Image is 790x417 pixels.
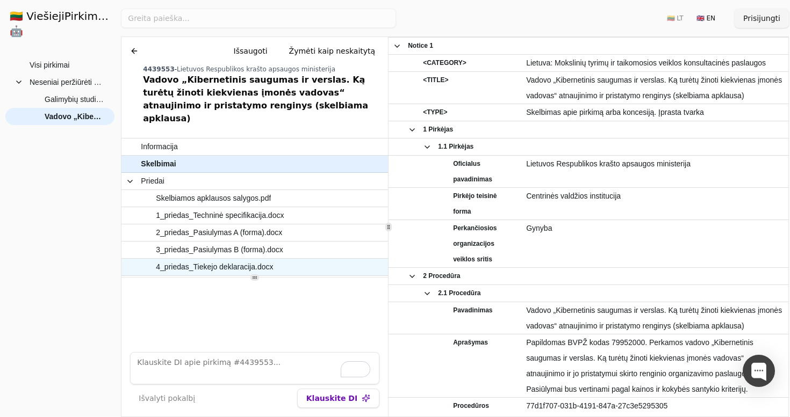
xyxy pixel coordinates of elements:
span: <TYPE> [423,105,447,120]
span: Vadovo „Kibernetinis saugumas ir verslas. Ką turėtų žinoti kiekvienas įmonės vadovas“ atnaujinimo... [526,72,784,104]
span: Skelbimai [141,156,176,172]
div: - [143,65,384,74]
span: Notice 1 [408,38,433,54]
span: Pavadinimas [453,303,492,318]
button: Žymėti kaip neskaitytą [281,41,384,61]
span: 4_priedas_Tiekejo deklaracija.docx [156,259,273,275]
span: Aprašymas [453,335,488,350]
span: Galimybių studijos dėl viešojo ir privataus sektoriaus bendradarbiavimo krypčių nustatymo ir kibe... [45,91,104,107]
span: Informacija [141,139,177,155]
strong: .AI [107,10,124,23]
span: 4439553 [143,65,174,73]
span: <TITLE> [423,72,448,88]
span: Priedai [141,173,164,189]
span: <CATEGORY> [423,55,466,71]
span: Papildomas BVPŽ kodas 79952000. Perkamos vadovo „Kibernetinis saugumas ir verslas. Ką turėtų žino... [526,335,784,397]
input: Greita paieška... [121,9,396,28]
span: Visi pirkimai [30,57,69,73]
span: Oficialus pavadinimas [453,156,516,187]
button: Prisijungti [735,9,789,28]
span: Lietuva: Mokslinių tyrimų ir taikomosios veiklos konsultacinės paslaugos [526,55,784,71]
span: Gynyba [526,221,784,236]
span: Skelbimas apie pirkimą arba koncesiją. Įprasta tvarka [526,105,784,120]
span: 1 Pirkėjas [423,122,453,137]
span: 77d1f707-031b-4191-847a-27c3e5295305 [526,398,784,414]
button: Klauskite DI [297,389,379,408]
span: Vadovo „Kibernetinis saugumas ir verslas. Ką turėtų žinoti kiekvienas įmonės vadovas“ atnaujinimo... [45,108,104,125]
span: Lietuvos Respublikos krašto apsaugos ministerija [526,156,784,172]
span: 1_priedas_Techninė specifikacija.docx [156,208,284,223]
span: 2_priedas_Pasiulymas A (forma).docx [156,225,282,240]
div: Vadovo „Kibernetinis saugumas ir verslas. Ką turėtų žinoti kiekvienas įmonės vadovas“ atnaujinimo... [143,74,384,125]
button: Išsaugoti [225,41,276,61]
span: Centrinės valdžios institucija [526,188,784,204]
span: Skelbiamos apklausos salygos.pdf [156,191,271,206]
textarea: To enrich screen reader interactions, please activate Accessibility in Grammarly extension settings [130,352,379,384]
span: Vadovo „Kibernetinis saugumas ir verslas. Ką turėtų žinoti kiekvienas įmonės vadovas“ atnaujinimo... [526,303,784,334]
span: 2 Procedūra [423,268,460,284]
button: 🇬🇧 EN [690,10,722,27]
span: 2.1 Procedūra [438,286,480,301]
span: Perkančiosios organizacijos veiklos sritis [453,221,516,267]
span: 3_priedas_Pasiulymas B (forma).docx [156,242,283,258]
span: Pirkėjo teisinė forma [453,188,516,220]
span: 1.1 Pirkėjas [438,139,473,155]
span: Lietuvos Respublikos krašto apsaugos ministerija [177,65,335,73]
span: Neseniai peržiūrėti pirkimai [30,74,104,90]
